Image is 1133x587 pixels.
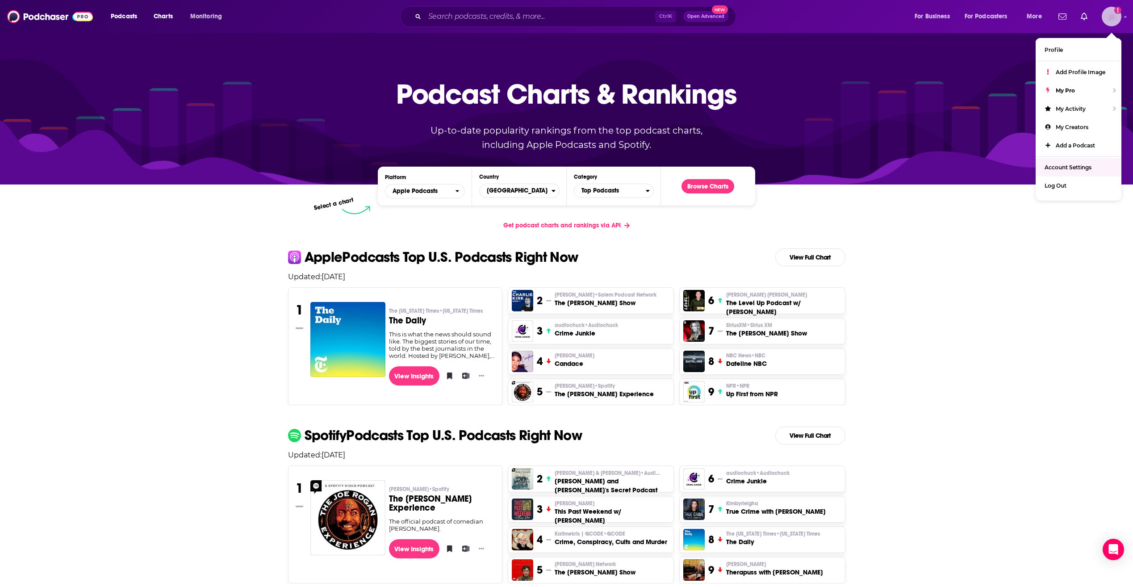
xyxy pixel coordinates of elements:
[1056,105,1086,112] span: My Activity
[555,382,654,390] p: Joe Rogan • Spotify
[555,322,618,338] a: audiochuck•AudiochuckCrime Junkie
[305,250,578,264] p: Apple Podcasts Top U.S. Podcasts Right Now
[776,531,820,537] span: • [US_STATE] Times
[683,351,705,372] img: Dateline NBC
[683,320,705,342] a: The Megyn Kelly Show
[389,486,495,518] a: [PERSON_NAME]•SpotifyThe [PERSON_NAME] Experience
[681,179,734,193] button: Browse Charts
[594,292,656,298] span: • Salem Podcast Network
[726,352,767,368] a: NBC News•NBCDateline NBC
[555,291,656,298] span: [PERSON_NAME]
[726,470,790,486] a: audiochuck•AudiochuckCrime Junkie
[1036,41,1121,59] a: Profile
[475,371,488,380] button: Show More Button
[385,184,465,198] h2: Platforms
[726,537,820,546] h3: The Daily
[726,530,820,537] span: The [US_STATE] Times
[726,530,820,537] p: The New York Times • New York Times
[512,320,533,342] img: Crime Junkie
[1103,539,1124,560] div: Open Intercom Messenger
[683,381,705,403] a: Up First from NPR
[747,322,772,328] span: • Sirius XM
[555,291,656,307] a: [PERSON_NAME]•Salem Podcast NetworkThe [PERSON_NAME] Show
[726,561,823,577] a: [PERSON_NAME]Therapuss with [PERSON_NAME]
[683,468,705,490] a: Crime Junkie
[683,559,705,581] img: Therapuss with Jake Shane
[555,530,667,546] a: Kallmekris | QCODE•QCODECrime, Conspiracy, Cults and Murder
[555,561,635,577] a: [PERSON_NAME] NetworkThe [PERSON_NAME] Show
[655,11,676,22] span: Ctrl K
[512,351,533,372] a: Candace
[385,184,465,198] button: open menu
[512,529,533,550] a: Crime, Conspiracy, Cults and Murder
[184,9,234,24] button: open menu
[965,10,1008,23] span: For Podcasters
[1045,46,1063,53] span: Profile
[555,530,625,537] span: Kallmekris | QCODE
[512,559,533,581] a: The Tucker Carlson Show
[726,390,778,398] h3: Up First from NPR
[479,184,559,198] button: Countries
[555,530,667,537] p: Kallmekris | QCODE • QCODE
[775,427,845,444] a: View Full Chart
[154,10,173,23] span: Charts
[555,352,594,359] p: Candace Owens
[555,500,594,507] span: [PERSON_NAME]
[1036,118,1121,136] a: My Creators
[1114,7,1121,14] svg: Add a profile image
[708,563,714,577] h3: 9
[425,9,655,24] input: Search podcasts, credits, & more...
[7,8,93,25] img: Podchaser - Follow, Share and Rate Podcasts
[683,499,705,520] a: True Crime with Kimbyr
[389,307,495,331] a: The [US_STATE] Times•[US_STATE] TimesThe Daily
[389,539,439,558] a: View Insights
[459,369,468,382] button: Add to List
[555,470,662,477] span: [PERSON_NAME] & [PERSON_NAME]
[555,352,594,368] a: [PERSON_NAME]Candace
[726,530,820,546] a: The [US_STATE] Times•[US_STATE] TimesThe Daily
[296,302,303,318] h3: 1
[1055,9,1070,24] a: Show notifications dropdown
[296,480,303,496] h3: 1
[1045,182,1066,189] span: Log Out
[555,359,594,368] h3: Candace
[537,355,543,368] h3: 4
[726,291,841,298] p: Paul Alex Espinoza
[555,561,616,568] span: [PERSON_NAME] Network
[1056,69,1105,75] span: Add Profile Image
[712,5,728,14] span: New
[512,381,533,403] img: The Joe Rogan Experience
[726,291,807,298] span: [PERSON_NAME] [PERSON_NAME]
[555,298,656,307] h3: The [PERSON_NAME] Show
[555,500,669,507] p: Theo Von
[310,302,385,377] img: The Daily
[726,322,807,329] p: SiriusXM • Sirius XM
[708,503,714,516] h3: 7
[1045,164,1091,171] span: Account Settings
[555,382,615,390] span: [PERSON_NAME]
[439,308,483,314] span: • [US_STATE] Times
[443,369,452,382] button: Bookmark Podcast
[1056,124,1088,130] span: My Creators
[475,544,488,553] button: Show More Button
[775,248,845,266] a: View Full Chart
[1036,38,1121,201] ul: Show profile menu
[726,500,826,516] a: KimbyrleighaTrue Crime with [PERSON_NAME]
[389,486,449,493] span: [PERSON_NAME]
[1027,10,1042,23] span: More
[396,65,737,123] p: Podcast Charts & Rankings
[683,529,705,550] img: The Daily
[555,470,669,495] a: [PERSON_NAME] & [PERSON_NAME]•Audioboom[PERSON_NAME] and [PERSON_NAME]'s Secret Podcast
[1102,7,1121,26] span: Logged in as jeffrey.henry
[555,561,635,568] p: Tucker Carlson Network
[342,206,370,214] img: select arrow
